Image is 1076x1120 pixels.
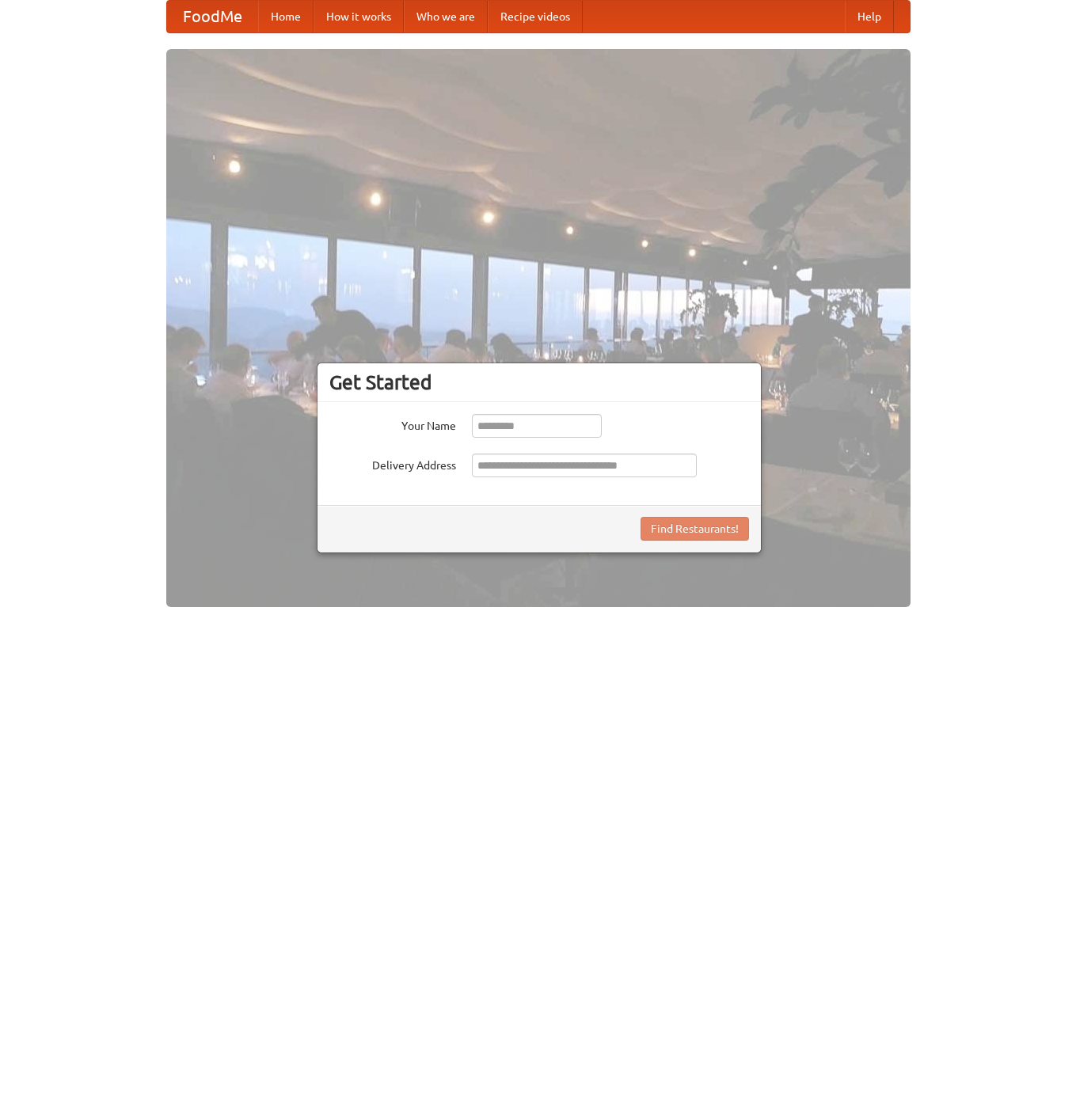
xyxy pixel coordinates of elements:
[329,454,456,473] label: Delivery Address
[845,1,894,32] a: Help
[167,1,258,32] a: FoodMe
[258,1,314,32] a: Home
[329,370,749,394] h3: Get Started
[404,1,488,32] a: Who we are
[488,1,583,32] a: Recipe videos
[329,414,456,434] label: Your Name
[314,1,404,32] a: How it works
[641,517,749,541] button: Find Restaurants!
